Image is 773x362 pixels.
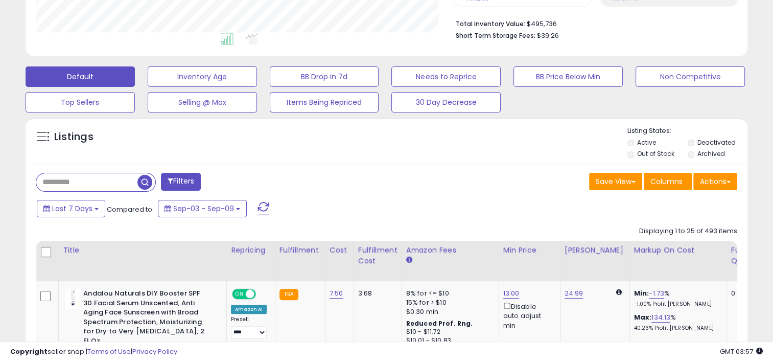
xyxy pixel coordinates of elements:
div: Min Price [503,245,556,256]
span: OFF [254,290,271,299]
div: 8% for <= $10 [406,289,491,298]
div: 0 [731,289,763,298]
button: Last 7 Days [37,200,105,217]
span: Compared to: [107,205,154,214]
button: Non Competitive [636,66,745,87]
button: Columns [644,173,692,190]
span: Sep-03 - Sep-09 [173,203,234,214]
div: Markup on Cost [634,245,722,256]
div: Preset: [231,316,267,339]
button: Sep-03 - Sep-09 [158,200,247,217]
p: Listing States: [627,126,747,136]
div: Displaying 1 to 25 of 493 items [639,227,737,236]
span: $39.26 [536,31,558,40]
a: 24.99 [565,288,583,299]
span: 2025-09-17 03:57 GMT [720,347,763,356]
button: Needs to Reprice [391,66,501,87]
a: Privacy Policy [132,347,177,356]
a: 7.50 [330,288,343,299]
div: Fulfillment [279,245,321,256]
label: Archived [697,149,725,158]
button: Default [26,66,135,87]
button: 30 Day Decrease [391,92,501,112]
small: Amazon Fees. [406,256,412,265]
b: Reduced Prof. Rng. [406,319,473,328]
button: Items Being Repriced [270,92,379,112]
b: Min: [634,288,649,298]
label: Deactivated [697,138,736,147]
span: ON [233,290,246,299]
strong: Copyright [10,347,48,356]
span: Last 7 Days [52,203,92,214]
div: Title [63,245,222,256]
button: Save View [589,173,642,190]
label: Active [637,138,656,147]
button: BB Price Below Min [513,66,623,87]
div: % [634,289,719,308]
div: Fulfillable Quantity [731,245,766,266]
h5: Listings [54,130,93,144]
b: Total Inventory Value: [455,19,525,28]
div: Amazon Fees [406,245,495,256]
span: Columns [650,176,683,187]
button: Actions [693,173,737,190]
li: $495,736 [455,17,730,29]
p: 40.26% Profit [PERSON_NAME] [634,325,719,332]
div: $0.30 min [406,307,491,316]
label: Out of Stock [637,149,674,158]
a: 134.13 [651,312,670,323]
a: Terms of Use [87,347,131,356]
b: Max: [634,312,652,322]
div: Repricing [231,245,271,256]
small: FBA [279,289,298,300]
div: Cost [330,245,349,256]
a: -1.73 [649,288,664,299]
div: seller snap | | [10,347,177,357]
button: Filters [161,173,201,191]
div: Fulfillment Cost [358,245,397,266]
div: 3.68 [358,289,394,298]
div: Disable auto adjust min [503,301,552,330]
div: % [634,313,719,332]
div: 15% for > $10 [406,298,491,307]
button: BB Drop in 7d [270,66,379,87]
button: Selling @ Max [148,92,257,112]
th: The percentage added to the cost of goods (COGS) that forms the calculator for Min & Max prices. [629,241,727,281]
button: Top Sellers [26,92,135,112]
b: Andalou Naturals DIY Booster SPF 30 Facial Serum Unscented, Anti Aging Face Sunscreen with Broad ... [83,289,207,348]
p: -1.00% Profit [PERSON_NAME] [634,301,719,308]
a: 13.00 [503,288,520,299]
div: Amazon AI [231,305,267,314]
b: Short Term Storage Fees: [455,31,535,40]
div: $10 - $11.72 [406,328,491,336]
img: 31aTGO678EL._SL40_.jpg [65,289,81,309]
div: [PERSON_NAME] [565,245,625,256]
button: Inventory Age [148,66,257,87]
